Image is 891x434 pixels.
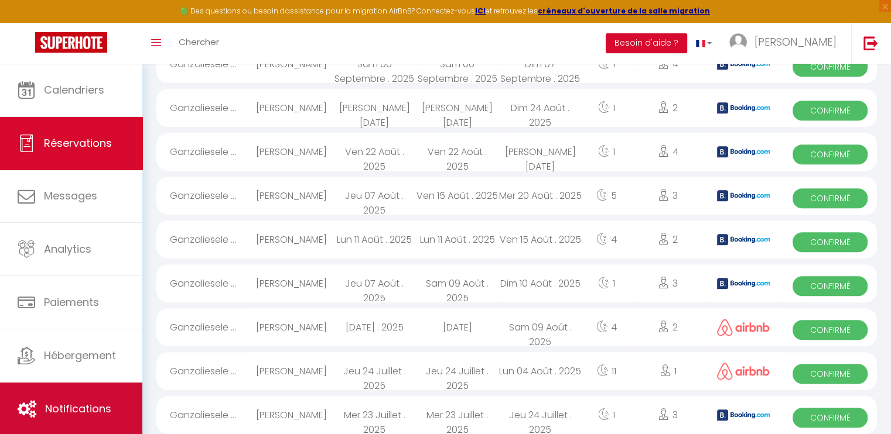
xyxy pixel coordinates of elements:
[721,23,851,64] a: ... [PERSON_NAME]
[475,6,486,16] a: ICI
[44,82,104,97] span: Calendriers
[606,33,687,53] button: Besoin d'aide ?
[170,23,228,64] a: Chercher
[44,188,97,203] span: Messages
[45,401,111,416] span: Notifications
[179,36,219,48] span: Chercher
[9,5,45,40] button: Ouvrir le widget de chat LiveChat
[44,348,116,363] span: Hébergement
[755,35,837,49] span: [PERSON_NAME]
[44,295,99,309] span: Paiements
[538,6,710,16] a: créneaux d'ouverture de la salle migration
[863,36,878,50] img: logout
[729,33,747,51] img: ...
[35,32,107,53] img: Super Booking
[44,136,112,150] span: Réservations
[44,242,91,256] span: Analytics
